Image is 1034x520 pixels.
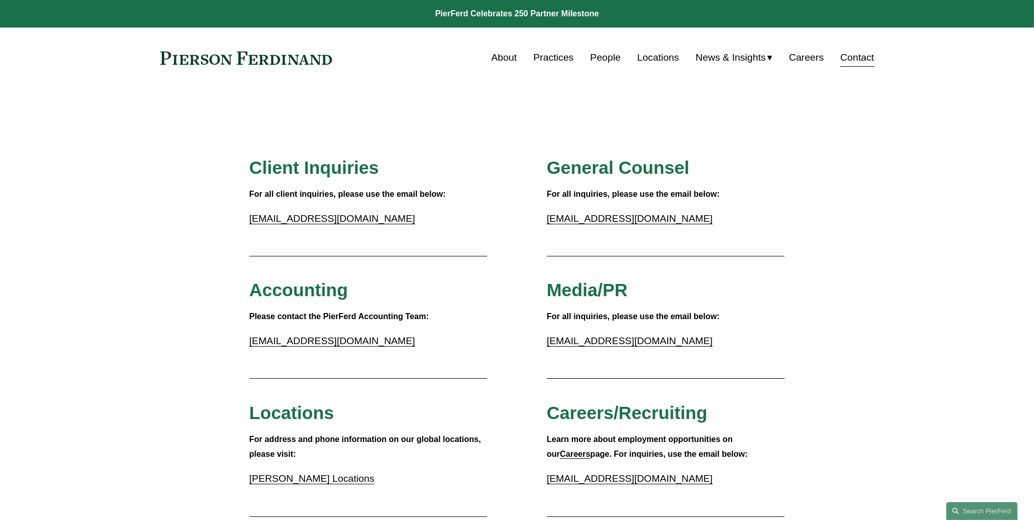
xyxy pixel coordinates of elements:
[789,48,824,67] a: Careers
[590,48,621,67] a: People
[249,312,429,321] strong: Please contact the PierFerd Accounting Team:
[547,473,713,484] a: [EMAIL_ADDRESS][DOMAIN_NAME]
[249,403,334,423] span: Locations
[249,280,348,300] span: Accounting
[696,49,766,67] span: News & Insights
[590,450,748,458] strong: page. For inquiries, use the email below:
[249,435,484,458] strong: For address and phone information on our global locations, please visit:
[840,48,874,67] a: Contact
[249,158,379,177] span: Client Inquiries
[560,450,591,458] a: Careers
[547,435,735,458] strong: Learn more about employment opportunities on our
[547,403,708,423] span: Careers/Recruiting
[547,335,713,346] a: [EMAIL_ADDRESS][DOMAIN_NAME]
[547,213,713,224] a: [EMAIL_ADDRESS][DOMAIN_NAME]
[534,48,574,67] a: Practices
[249,213,415,224] a: [EMAIL_ADDRESS][DOMAIN_NAME]
[249,335,415,346] a: [EMAIL_ADDRESS][DOMAIN_NAME]
[547,280,627,300] span: Media/PR
[696,48,773,67] a: folder dropdown
[637,48,679,67] a: Locations
[249,473,374,484] a: [PERSON_NAME] Locations
[946,502,1018,520] a: Search this site
[547,158,690,177] span: General Counsel
[249,190,446,198] strong: For all client inquiries, please use the email below:
[547,190,720,198] strong: For all inquiries, please use the email below:
[491,48,517,67] a: About
[547,312,720,321] strong: For all inquiries, please use the email below:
